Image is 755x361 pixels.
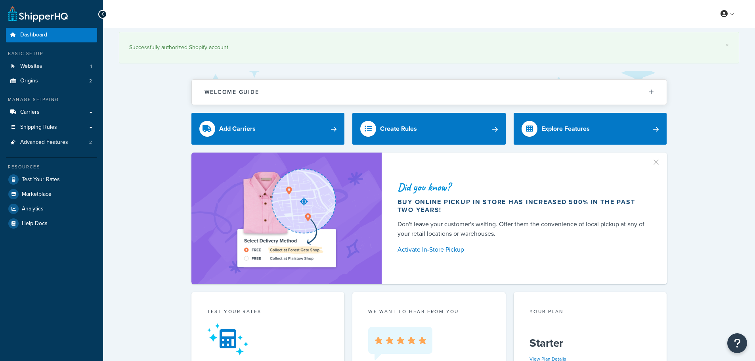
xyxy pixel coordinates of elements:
span: Advanced Features [20,139,68,146]
span: Websites [20,63,42,70]
a: Dashboard [6,28,97,42]
span: Help Docs [22,220,48,227]
div: Did you know? [398,181,648,193]
span: Analytics [22,206,44,212]
li: Websites [6,59,97,74]
span: 2 [89,139,92,146]
img: ad-shirt-map-b0359fc47e01cab431d101c4b569394f6a03f54285957d908178d52f29eb9668.png [215,164,358,272]
span: 1 [90,63,92,70]
div: Successfully authorized Shopify account [129,42,729,53]
div: Your Plan [529,308,651,317]
div: Test your rates [207,308,329,317]
a: Activate In-Store Pickup [398,244,648,255]
a: Create Rules [352,113,506,145]
a: Carriers [6,105,97,120]
div: Add Carriers [219,123,256,134]
span: Marketplace [22,191,52,198]
span: Shipping Rules [20,124,57,131]
span: Origins [20,78,38,84]
a: Add Carriers [191,113,345,145]
div: Resources [6,164,97,170]
li: Origins [6,74,97,88]
span: 2 [89,78,92,84]
p: we want to hear from you [368,308,490,315]
a: Origins2 [6,74,97,88]
a: Help Docs [6,216,97,231]
a: × [726,42,729,48]
h5: Starter [529,337,651,350]
div: Don't leave your customer's waiting. Offer them the convenience of local pickup at any of your re... [398,220,648,239]
div: Create Rules [380,123,417,134]
span: Dashboard [20,32,47,38]
button: Open Resource Center [727,333,747,353]
h2: Welcome Guide [205,89,259,95]
a: Websites1 [6,59,97,74]
span: Test Your Rates [22,176,60,183]
a: Marketplace [6,187,97,201]
a: Analytics [6,202,97,216]
div: Manage Shipping [6,96,97,103]
div: Explore Features [541,123,590,134]
a: Shipping Rules [6,120,97,135]
a: Explore Features [514,113,667,145]
div: Basic Setup [6,50,97,57]
button: Welcome Guide [192,80,667,105]
a: Advanced Features2 [6,135,97,150]
div: Buy online pickup in store has increased 500% in the past two years! [398,198,648,214]
span: Carriers [20,109,40,116]
a: Test Your Rates [6,172,97,187]
li: Advanced Features [6,135,97,150]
